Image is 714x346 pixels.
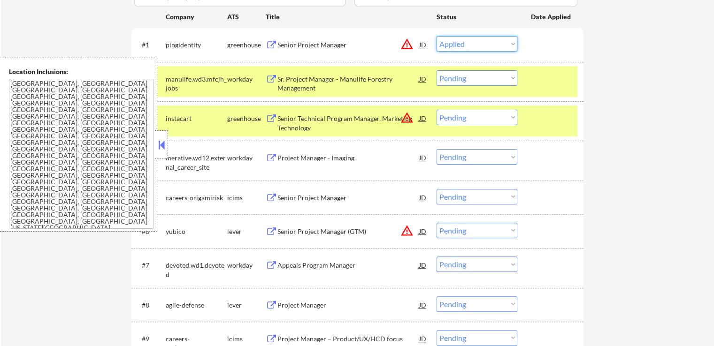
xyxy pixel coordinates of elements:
button: warning_amber [400,38,414,51]
div: Project Manager [277,301,419,310]
div: JD [418,149,428,166]
div: JD [418,296,428,313]
div: Project Manager - Imaging [277,153,419,163]
div: yubico [166,227,227,236]
div: JD [418,110,428,127]
div: ATS [227,12,266,22]
div: icims [227,193,266,203]
div: JD [418,70,428,87]
div: agile-defense [166,301,227,310]
div: Date Applied [531,12,572,22]
div: Status [437,8,517,25]
div: Project Manager – Product/UX/HCD focus [277,334,419,344]
div: Senior Project Manager [277,40,419,50]
div: Title [266,12,428,22]
div: devoted.wd1.devoted [166,261,227,279]
div: Senior Technical Program Manager, Marketing Technology [277,114,419,132]
div: pingidentity [166,40,227,50]
div: workday [227,261,266,270]
div: workday [227,153,266,163]
div: lever [227,227,266,236]
div: JD [418,223,428,240]
div: Company [166,12,227,22]
div: greenhouse [227,40,266,50]
div: greenhouse [227,114,266,123]
div: instacart [166,114,227,123]
div: manulife.wd3.mfcjh_jobs [166,75,227,93]
div: Senior Project Manager (GTM) [277,227,419,236]
div: Senior Project Manager [277,193,419,203]
div: Sr. Project Manager - Manulife Forestry Management [277,75,419,93]
div: merative.wd12.external_career_site [166,153,227,172]
div: careers-origamirisk [166,193,227,203]
div: icims [227,334,266,344]
button: warning_amber [400,224,414,237]
div: JD [418,189,428,206]
button: warning_amber [400,111,414,124]
div: Appeals Program Manager [277,261,419,270]
div: #1 [142,40,158,50]
div: JD [418,256,428,273]
div: #9 [142,334,158,344]
div: lever [227,301,266,310]
div: JD [418,36,428,53]
div: #7 [142,261,158,270]
div: Location Inclusions: [9,67,154,76]
div: workday [227,75,266,84]
div: #8 [142,301,158,310]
